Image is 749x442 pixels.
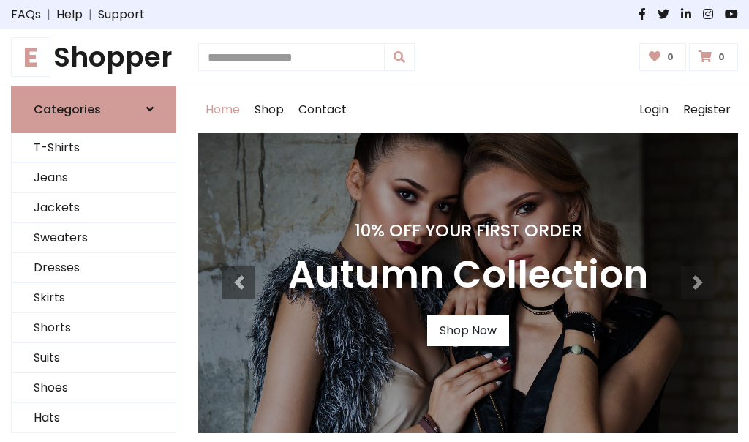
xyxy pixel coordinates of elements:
[41,6,56,23] span: |
[663,50,677,64] span: 0
[676,86,738,133] a: Register
[11,37,50,77] span: E
[288,220,648,241] h4: 10% Off Your First Order
[198,86,247,133] a: Home
[12,193,176,223] a: Jackets
[11,41,176,74] h1: Shopper
[56,6,83,23] a: Help
[12,253,176,283] a: Dresses
[12,373,176,403] a: Shoes
[12,133,176,163] a: T-Shirts
[12,283,176,313] a: Skirts
[12,313,176,343] a: Shorts
[689,43,738,71] a: 0
[34,102,101,116] h6: Categories
[12,403,176,433] a: Hats
[427,315,509,346] a: Shop Now
[639,43,687,71] a: 0
[291,86,354,133] a: Contact
[12,343,176,373] a: Suits
[11,6,41,23] a: FAQs
[12,163,176,193] a: Jeans
[11,86,176,133] a: Categories
[12,223,176,253] a: Sweaters
[715,50,729,64] span: 0
[247,86,291,133] a: Shop
[98,6,145,23] a: Support
[83,6,98,23] span: |
[11,41,176,74] a: EShopper
[288,252,648,298] h3: Autumn Collection
[632,86,676,133] a: Login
